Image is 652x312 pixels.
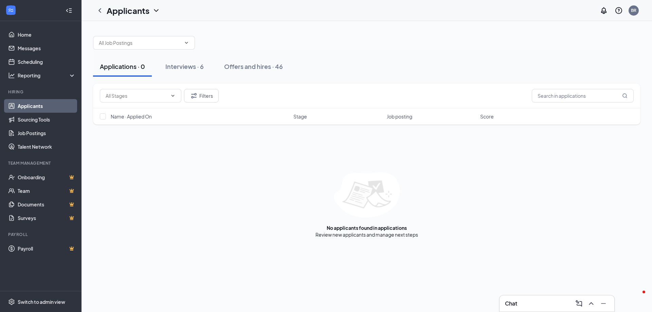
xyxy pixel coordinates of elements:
img: empty-state [334,172,400,218]
div: BR [631,7,636,13]
div: Switch to admin view [18,298,65,305]
div: Review new applicants and manage next steps [315,231,418,238]
div: Offers and hires · 46 [224,62,283,71]
button: Minimize [598,298,609,309]
svg: ComposeMessage [575,299,583,308]
input: All Stages [106,92,167,99]
div: Hiring [8,89,74,95]
button: ChevronUp [586,298,597,309]
div: Interviews · 6 [165,62,204,71]
a: DocumentsCrown [18,198,76,211]
a: TeamCrown [18,184,76,198]
a: Scheduling [18,55,76,69]
div: Applications · 0 [100,62,145,71]
div: Payroll [8,232,74,237]
svg: ChevronLeft [96,6,104,15]
input: All Job Postings [99,39,181,47]
button: ComposeMessage [574,298,584,309]
a: Sourcing Tools [18,113,76,126]
svg: MagnifyingGlass [622,93,628,98]
a: SurveysCrown [18,211,76,225]
a: PayrollCrown [18,242,76,255]
a: Talent Network [18,140,76,153]
svg: Minimize [599,299,608,308]
svg: ChevronUp [587,299,595,308]
a: Job Postings [18,126,76,140]
div: No applicants found in applications [327,224,407,231]
svg: ChevronDown [184,40,189,45]
svg: Filter [190,92,198,100]
div: Reporting [18,72,76,79]
span: Score [480,113,494,120]
svg: QuestionInfo [615,6,623,15]
iframe: Intercom live chat [629,289,645,305]
input: Search in applications [532,89,634,103]
a: Applicants [18,99,76,113]
span: Stage [293,113,307,120]
svg: Collapse [66,7,72,14]
svg: Settings [8,298,15,305]
span: Job posting [387,113,412,120]
a: Messages [18,41,76,55]
div: Team Management [8,160,74,166]
a: Home [18,28,76,41]
button: Filter Filters [184,89,219,103]
span: Name · Applied On [111,113,152,120]
svg: Notifications [600,6,608,15]
svg: Analysis [8,72,15,79]
svg: ChevronDown [170,93,176,98]
svg: WorkstreamLogo [7,7,14,14]
h1: Applicants [107,5,149,16]
h3: Chat [505,300,517,307]
a: OnboardingCrown [18,170,76,184]
svg: ChevronDown [152,6,160,15]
